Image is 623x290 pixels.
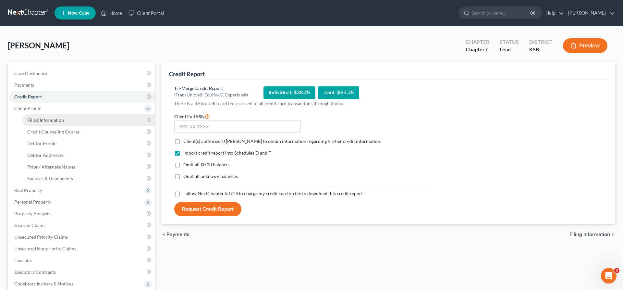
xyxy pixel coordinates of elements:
[9,91,155,103] a: Credit Report
[14,258,32,263] span: Lawsuits
[174,85,248,92] div: Tri-Merge Credit Report
[169,70,205,78] div: Credit Report
[14,94,42,99] span: Credit Report
[174,92,248,98] div: (TransUnion®, Equifax®, Experian®)
[9,208,155,220] a: Property Analysis
[14,106,41,111] span: Client Profile
[466,38,489,46] div: Chapter
[563,38,607,53] button: Preview
[183,173,238,179] span: Omit all unknown balances
[9,255,155,266] a: Lawsuits
[542,7,564,19] a: Help
[22,173,155,184] a: Spouses & Dependents
[68,11,90,16] span: New Case
[569,232,615,237] button: Filing Information chevron_right
[610,232,615,237] i: chevron_right
[14,246,76,251] span: Unsecured Nonpriority Claims
[472,7,531,19] input: Search by name...
[27,176,73,181] span: Spouses & Dependents
[166,232,189,237] span: Payments
[14,269,56,275] span: Executory Contracts
[9,231,155,243] a: Unsecured Priority Claims
[466,46,489,53] div: Chapter
[14,70,47,76] span: Case Dashboard
[601,268,617,284] iframe: Intercom live chat
[27,117,64,123] span: Filing Information
[500,46,519,53] div: Lead
[14,222,45,228] span: Secured Claims
[183,191,363,196] span: I allow NextChapter & UCS to charge my credit card on file to download this credit report
[22,138,155,149] a: Debtor Profile
[161,232,166,237] i: chevron_left
[174,120,301,133] input: XXX-XX-XXXX
[14,234,68,240] span: Unsecured Priority Claims
[529,38,553,46] div: District
[614,268,619,273] span: 2
[98,7,125,19] a: Home
[9,243,155,255] a: Unsecured Nonpriority Claims
[14,82,34,88] span: Payments
[22,149,155,161] a: Debtor Addresses
[565,7,615,19] a: [PERSON_NAME]
[27,164,76,170] span: Prior / Alternate Names
[8,41,69,50] span: [PERSON_NAME]
[9,266,155,278] a: Executory Contracts
[14,211,50,216] span: Property Analysis
[161,232,189,237] button: chevron_left Payments
[27,129,79,134] span: Credit Counseling Course
[500,38,519,46] div: Status
[9,220,155,231] a: Secured Claims
[174,114,205,119] span: Client Full SSN
[27,141,56,146] span: Debtor Profile
[263,86,315,99] div: Individual: $38.25
[22,114,155,126] a: Filing Information
[485,46,488,52] span: 7
[9,79,155,91] a: Payments
[174,202,241,216] button: Request Credit Report
[174,100,434,107] p: There is a 3.5% credit card fee assessed to all credit card transactions through Xactus.
[27,152,64,158] span: Debtor Addresses
[318,86,359,99] div: Joint: $63.25
[125,7,167,19] a: Client Portal
[183,162,230,167] span: Omit all $0.00 balances
[9,68,155,79] a: Case Dashboard
[22,126,155,138] a: Credit Counseling Course
[14,187,42,193] span: Real Property
[14,199,51,205] span: Personal Property
[14,281,73,286] span: Codebtors Insiders & Notices
[183,138,381,144] span: Client(s) authorize(s) [PERSON_NAME] to obtain information regarding his/her credit information.
[22,161,155,173] a: Prior / Alternate Names
[183,150,271,156] span: Import credit report into Schedules D and F
[529,46,553,53] div: KSB
[569,232,610,237] span: Filing Information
